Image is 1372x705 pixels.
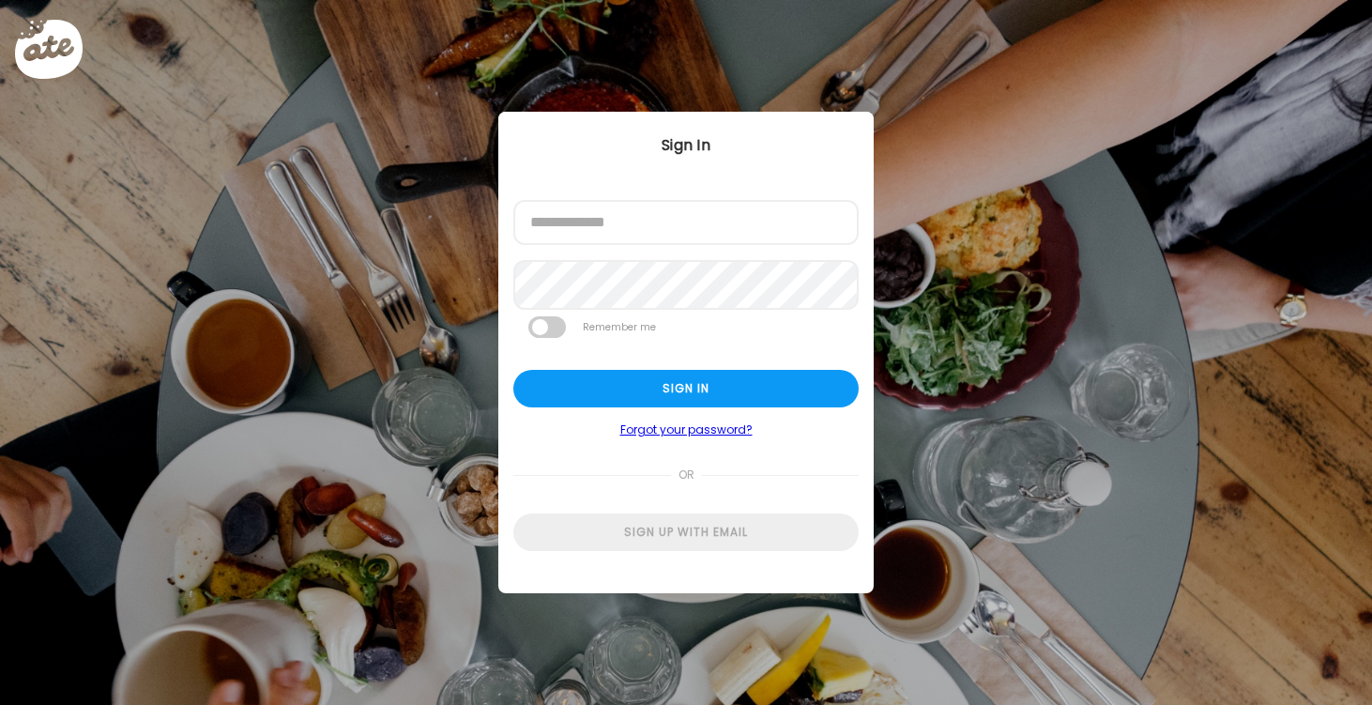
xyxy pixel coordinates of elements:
[513,370,859,407] div: Sign in
[498,134,874,157] div: Sign In
[513,513,859,551] div: Sign up with email
[581,316,658,338] label: Remember me
[671,456,702,494] span: or
[513,422,859,437] a: Forgot your password?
